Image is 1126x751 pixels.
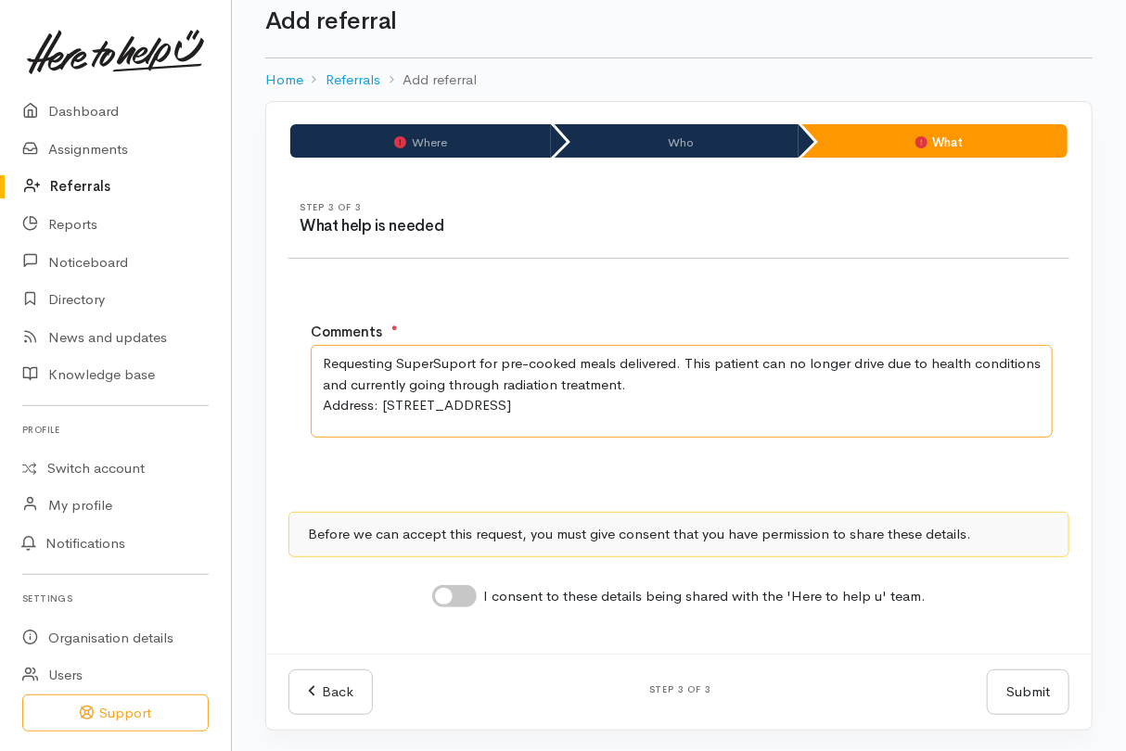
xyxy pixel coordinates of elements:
[380,70,477,91] li: Add referral
[22,694,209,732] button: Support
[288,669,373,715] a: Back
[265,58,1093,102] nav: breadcrumb
[555,124,798,158] li: Who
[22,417,209,442] h6: Profile
[22,586,209,611] h6: Settings
[391,321,398,334] sup: ●
[311,322,382,343] label: Comments
[265,70,303,91] a: Home
[395,684,965,694] h6: Step 3 of 3
[484,586,927,607] label: I consent to these details being shared with the 'Here to help u' team.
[802,124,1068,158] li: What
[326,70,380,91] a: Referrals
[300,218,679,235] h3: What help is needed
[987,669,1069,715] button: Submit
[300,202,679,212] h6: Step 3 of 3
[290,124,551,158] li: Where
[265,8,1093,35] h1: Add referral
[288,512,1069,557] div: Before we can accept this request, you must give consent that you have permission to share these ...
